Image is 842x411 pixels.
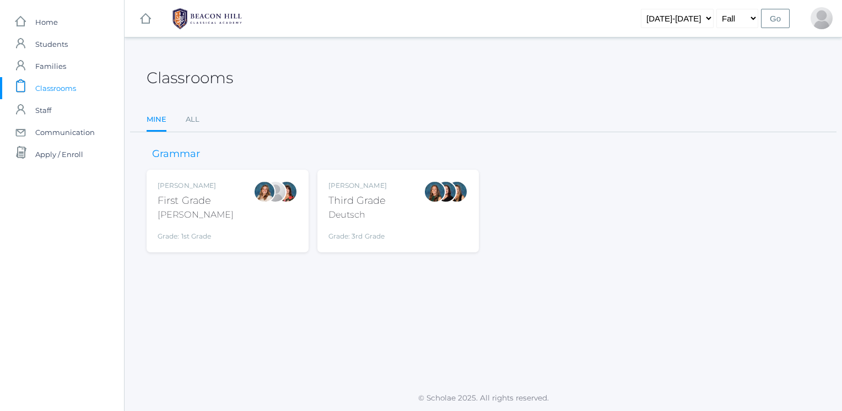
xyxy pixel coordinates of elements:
div: Grade: 1st Grade [158,226,234,241]
span: Students [35,33,68,55]
div: [PERSON_NAME] [328,181,387,191]
div: [PERSON_NAME] [158,208,234,221]
div: Andrea Deutsch [424,181,446,203]
a: All [186,109,199,131]
input: Go [761,9,790,28]
h2: Classrooms [147,69,233,86]
a: Mine [147,109,166,132]
div: Deutsch [328,208,387,221]
div: Katie Watters [435,181,457,203]
div: Liv Barber [253,181,276,203]
span: Communication [35,121,95,143]
span: Classrooms [35,77,76,99]
div: Third Grade [328,193,387,208]
h3: Grammar [147,149,206,160]
div: First Grade [158,193,234,208]
div: Heather Wallock [276,181,298,203]
span: Home [35,11,58,33]
div: Juliana Fowler [446,181,468,203]
span: Families [35,55,66,77]
span: Staff [35,99,51,121]
span: Apply / Enroll [35,143,83,165]
img: BHCALogos-05-308ed15e86a5a0abce9b8dd61676a3503ac9727e845dece92d48e8588c001991.png [166,5,249,33]
div: Jaimie Watson [265,181,287,203]
div: [PERSON_NAME] [158,181,234,191]
p: © Scholae 2025. All rights reserved. [125,392,842,403]
div: Rachel Mastro [811,7,833,29]
div: Grade: 3rd Grade [328,226,387,241]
